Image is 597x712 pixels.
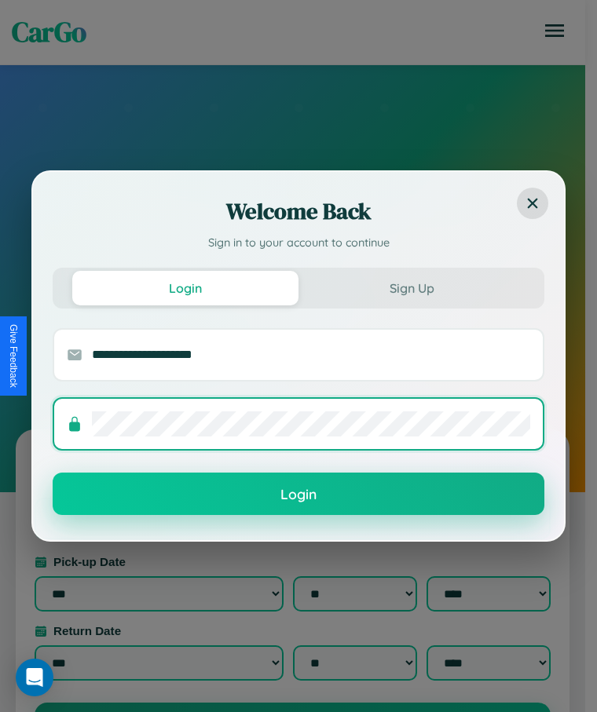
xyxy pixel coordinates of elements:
button: Login [53,473,544,515]
p: Sign in to your account to continue [53,235,544,252]
button: Login [72,271,298,305]
button: Sign Up [298,271,525,305]
h2: Welcome Back [53,195,544,227]
div: Give Feedback [8,324,19,388]
div: Open Intercom Messenger [16,659,53,696]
